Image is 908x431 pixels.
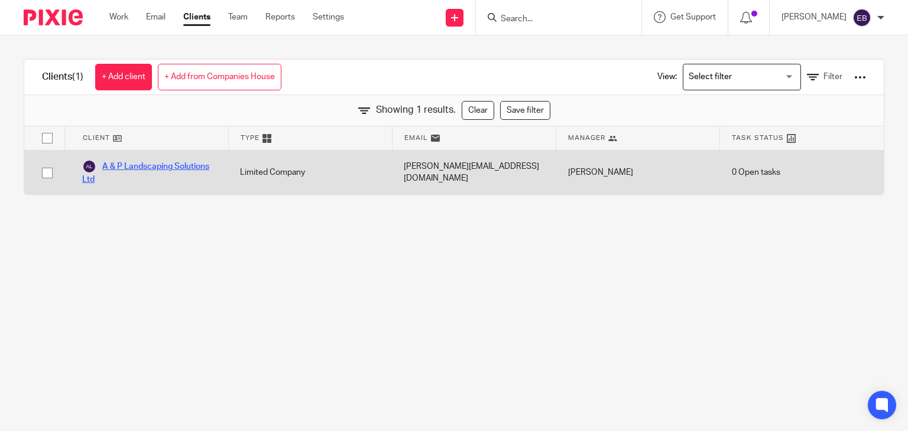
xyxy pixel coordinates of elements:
[72,72,83,81] span: (1)
[685,67,794,87] input: Search for option
[83,133,110,143] span: Client
[568,133,605,143] span: Manager
[228,11,248,23] a: Team
[109,11,128,23] a: Work
[732,133,784,143] span: Task Status
[313,11,344,23] a: Settings
[683,64,801,90] div: Search for option
[183,11,210,23] a: Clients
[500,14,606,25] input: Search
[42,71,83,83] h1: Clients
[24,9,83,25] img: Pixie
[158,64,281,90] a: + Add from Companies House
[95,64,152,90] a: + Add client
[404,133,428,143] span: Email
[241,133,260,143] span: Type
[265,11,295,23] a: Reports
[640,60,866,94] div: View:
[376,103,456,117] span: Showing 1 results.
[228,151,392,194] div: Limited Company
[781,11,847,23] p: [PERSON_NAME]
[82,159,96,174] img: svg%3E
[732,166,780,178] span: 0 Open tasks
[670,13,716,21] span: Get Support
[392,151,556,194] div: [PERSON_NAME][EMAIL_ADDRESS][DOMAIN_NAME]
[462,101,494,120] a: Clear
[500,101,550,120] a: Save filter
[146,11,166,23] a: Email
[823,73,842,81] span: Filter
[36,127,59,149] input: Select all
[556,151,720,194] div: [PERSON_NAME]
[82,159,216,185] a: A & P Landscaping Solutions Ltd
[852,8,871,27] img: svg%3E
